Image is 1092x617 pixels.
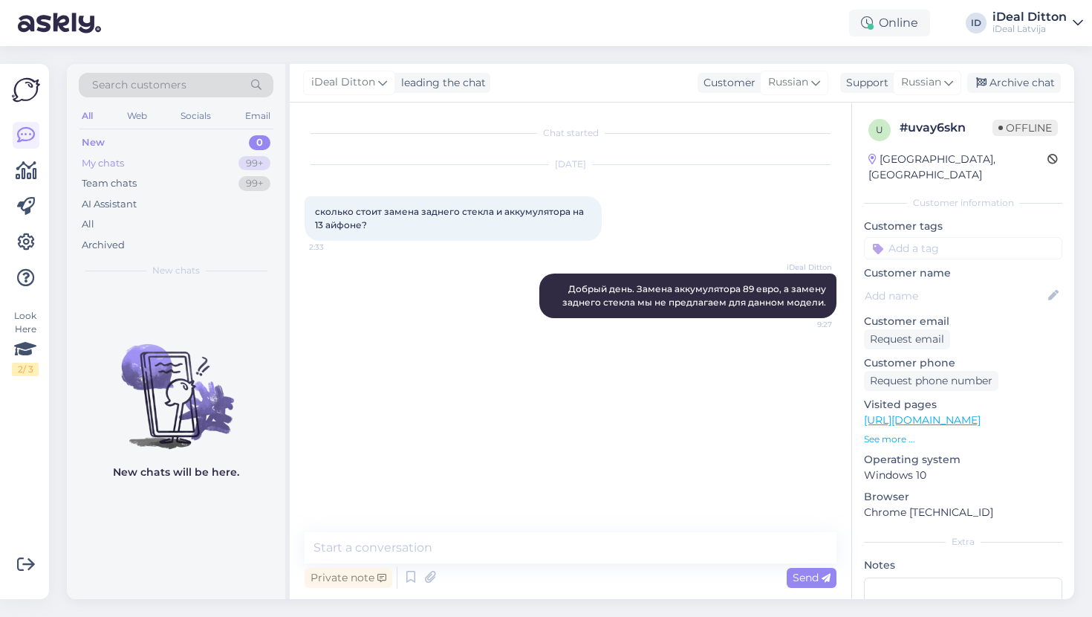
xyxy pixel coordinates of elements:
[82,217,94,232] div: All
[67,317,285,451] img: No chats
[868,152,1047,183] div: [GEOGRAPHIC_DATA], [GEOGRAPHIC_DATA]
[864,196,1062,210] div: Customer information
[966,13,987,33] div: ID
[992,11,1083,35] a: iDeal DittoniDeal Latvija
[768,74,808,91] span: Russian
[776,262,832,273] span: iDeal Ditton
[864,397,1062,413] p: Visited pages
[776,319,832,330] span: 9:27
[249,135,270,150] div: 0
[864,371,998,391] div: Request phone number
[395,75,486,91] div: leading the chat
[305,158,836,171] div: [DATE]
[864,558,1062,573] p: Notes
[864,452,1062,468] p: Operating system
[967,73,1061,93] div: Archive chat
[864,433,1062,446] p: See more ...
[992,120,1058,136] span: Offline
[698,75,755,91] div: Customer
[92,77,186,93] span: Search customers
[992,11,1067,23] div: iDeal Ditton
[152,264,200,277] span: New chats
[113,465,239,480] p: New chats will be here.
[840,75,888,91] div: Support
[864,355,1062,371] p: Customer phone
[864,505,1062,520] p: Chrome [TECHNICAL_ID]
[82,176,137,191] div: Team chats
[864,237,1062,259] input: Add a tag
[864,413,981,427] a: [URL][DOMAIN_NAME]
[849,10,930,36] div: Online
[82,156,124,171] div: My chats
[82,238,125,253] div: Archived
[865,288,1045,304] input: Add name
[12,363,39,376] div: 2 / 3
[315,206,586,230] span: сколько стоит замена заднего стекла и аккумулятора на 13 айфоне?
[82,135,105,150] div: New
[864,489,1062,505] p: Browser
[900,119,992,137] div: # uvay6skn
[79,106,96,126] div: All
[864,265,1062,281] p: Customer name
[305,568,392,588] div: Private note
[793,571,831,584] span: Send
[12,309,39,376] div: Look Here
[864,329,950,349] div: Request email
[238,176,270,191] div: 99+
[309,242,365,253] span: 2:33
[238,156,270,171] div: 99+
[124,106,150,126] div: Web
[311,74,375,91] span: iDeal Ditton
[876,124,883,135] span: u
[562,283,828,308] span: Добрый день. Замена аккумулятора 89 евро, а замену заднего стекла мы не предлагаем для данном мод...
[992,23,1067,35] div: iDeal Latvija
[82,197,137,212] div: AI Assistant
[305,126,836,140] div: Chat started
[242,106,273,126] div: Email
[864,314,1062,329] p: Customer email
[12,76,40,104] img: Askly Logo
[864,468,1062,483] p: Windows 10
[901,74,941,91] span: Russian
[864,535,1062,549] div: Extra
[178,106,214,126] div: Socials
[864,219,1062,234] p: Customer tags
